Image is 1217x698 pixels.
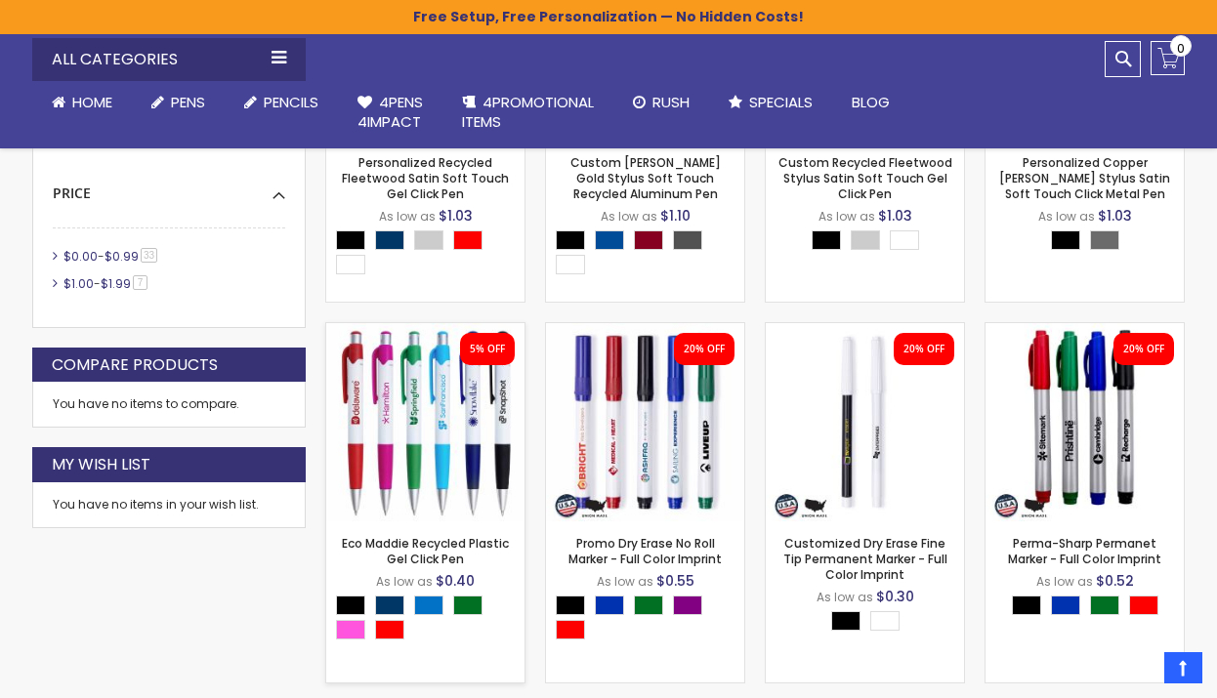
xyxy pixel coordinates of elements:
span: Blog [852,92,890,112]
span: Pencils [264,92,318,112]
span: $1.00 [63,275,94,292]
div: Grey Light [851,230,880,250]
div: Black [556,595,585,615]
div: Select A Color [1012,595,1168,620]
a: 4Pens4impact [338,81,442,144]
a: Perma-Sharp Permanet Marker - Full Color Imprint [986,322,1184,339]
a: Pencils [225,81,338,124]
a: 4PROMOTIONALITEMS [442,81,613,144]
span: 33 [141,248,157,263]
div: Select A Color [1051,230,1129,255]
a: Perma-Sharp Permanet Marker - Full Color Imprint [1008,535,1161,567]
div: Price [53,170,285,203]
div: Black [336,230,365,250]
div: Black [336,595,365,615]
a: Personalized Copper [PERSON_NAME] Stylus Satin Soft Touch Click Metal Pen [999,154,1170,202]
div: White [870,611,900,631]
div: White [890,230,919,250]
div: 20% OFF [1123,343,1164,356]
span: $0.99 [105,248,139,265]
span: $1.99 [101,275,131,292]
img: Promo Dry Erase No Roll Marker - Full Color Imprint [546,323,744,521]
div: 20% OFF [903,343,944,356]
span: $1.03 [1098,206,1132,226]
a: Eco Maddie Recycled Plastic Gel Click Pen [326,322,525,339]
span: 7 [133,275,147,290]
div: 5% OFF [470,343,505,356]
div: Navy Blue [375,595,404,615]
div: Black [556,230,585,250]
a: Customized Dry Erase Fine Tip Permanent Marker - Full Color Imprint [783,535,947,583]
a: Blog [832,81,909,124]
iframe: Google Customer Reviews [1056,645,1217,698]
span: $0.40 [436,571,475,591]
span: $1.10 [660,206,691,226]
div: Gunmetal [673,230,702,250]
div: Select A Color [556,595,744,644]
div: Purple [673,595,702,615]
span: 0 [1177,39,1185,58]
a: Personalized Recycled Fleetwood Satin Soft Touch Gel Click Pen [342,154,509,202]
a: Promo Dry Erase No Roll Marker - Full Color Imprint [568,535,722,567]
img: Customized Dry Erase Fine Tip Permanent Marker - Full Color Imprint [766,323,964,521]
div: Black [1012,595,1041,615]
div: Select A Color [336,230,525,279]
div: Black [1051,230,1080,250]
span: Home [72,92,112,112]
a: Rush [613,81,709,124]
div: Pink [336,620,365,639]
span: As low as [597,573,653,590]
div: Select A Color [556,230,744,279]
a: $0.00-$0.9933 [59,248,164,265]
div: Blue [595,595,624,615]
div: Grey Light [414,230,443,250]
div: Red [453,230,483,250]
div: Navy Blue [375,230,404,250]
a: $1.00-$1.997 [59,275,154,292]
strong: Compare Products [52,354,218,376]
span: $0.52 [1096,571,1134,591]
a: Promo Dry Erase No Roll Marker - Full Color Imprint [546,322,744,339]
a: Pens [132,81,225,124]
span: As low as [376,573,433,590]
div: All Categories [32,38,306,81]
img: Eco Maddie Recycled Plastic Gel Click Pen [326,323,525,521]
div: Dark Blue [595,230,624,250]
div: Red [375,620,404,639]
div: Burgundy [634,230,663,250]
div: Green [453,595,483,615]
div: White [336,255,365,274]
div: Black [831,611,860,631]
a: Eco Maddie Recycled Plastic Gel Click Pen [342,535,509,567]
a: Custom [PERSON_NAME] Gold Stylus Soft Touch Recycled Aluminum Pen [570,154,721,202]
div: Select A Color [812,230,929,255]
div: Red [1129,595,1158,615]
a: Customized Dry Erase Fine Tip Permanent Marker - Full Color Imprint [766,322,964,339]
span: As low as [1038,208,1095,225]
span: As low as [817,589,873,605]
a: Specials [709,81,832,124]
span: As low as [601,208,657,225]
span: As low as [1036,573,1093,590]
div: Select A Color [831,611,909,636]
span: Rush [652,92,690,112]
a: 0 [1151,41,1185,75]
span: As low as [379,208,436,225]
a: Home [32,81,132,124]
div: Green [634,595,663,615]
span: 4Pens 4impact [357,92,423,132]
div: 20% OFF [684,343,725,356]
div: White [556,255,585,274]
span: Pens [171,92,205,112]
div: Red [556,620,585,639]
div: Blue [1051,595,1080,615]
span: Specials [749,92,813,112]
div: Blue Light [414,595,443,615]
img: Perma-Sharp Permanet Marker - Full Color Imprint [986,323,1184,521]
div: Green [1090,595,1119,615]
div: You have no items to compare. [32,382,306,428]
span: $1.03 [439,206,473,226]
span: $0.00 [63,248,98,265]
span: 4PROMOTIONAL ITEMS [462,92,594,132]
a: Custom Recycled Fleetwood Stylus Satin Soft Touch Gel Click Pen [778,154,952,202]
